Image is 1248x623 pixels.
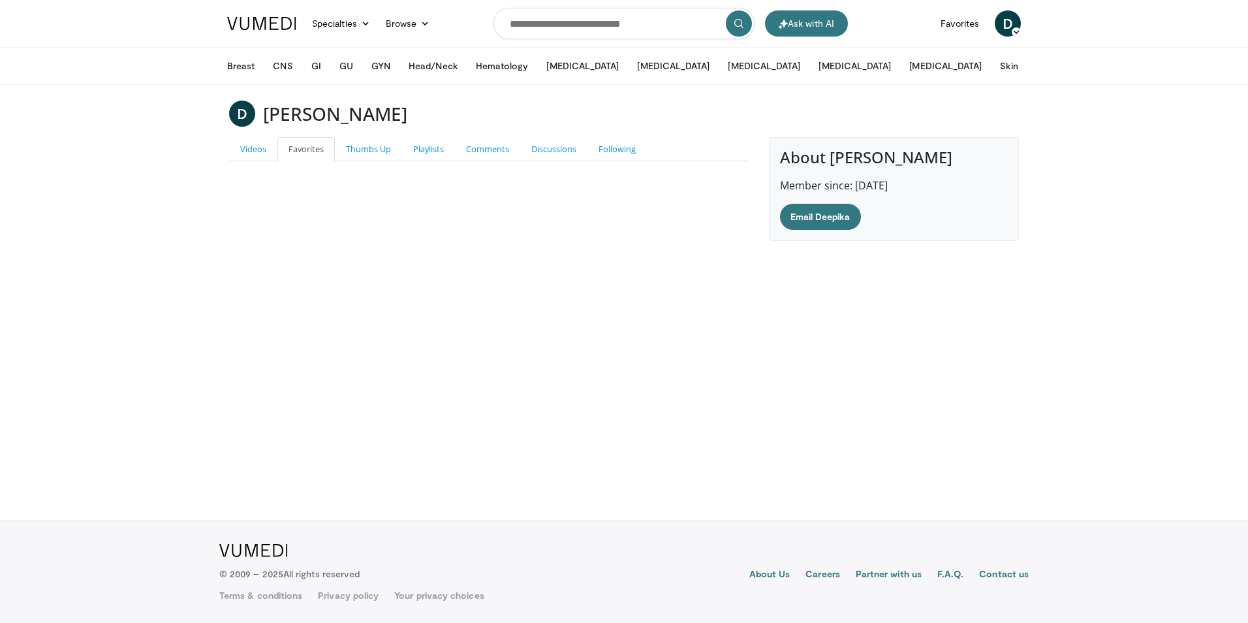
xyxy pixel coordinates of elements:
img: VuMedi Logo [219,544,288,557]
button: Hematology [468,53,537,79]
a: Your privacy choices [394,589,484,602]
a: F.A.Q. [937,567,963,583]
span: All rights reserved [283,568,360,579]
a: Terms & conditions [219,589,302,602]
a: Videos [229,137,277,161]
a: About Us [749,567,790,583]
a: Privacy policy [318,589,379,602]
p: © 2009 – 2025 [219,567,360,581]
a: Discussions [520,137,587,161]
button: Ask with AI [765,10,848,37]
a: Contact us [979,567,1029,583]
button: [MEDICAL_DATA] [720,53,808,79]
button: GYN [364,53,398,79]
a: Following [587,137,647,161]
button: [MEDICAL_DATA] [629,53,717,79]
button: [MEDICAL_DATA] [811,53,899,79]
a: Browse [378,10,438,37]
button: Breast [219,53,262,79]
a: Specialties [304,10,378,37]
button: GU [332,53,361,79]
button: CNS [265,53,300,79]
button: [MEDICAL_DATA] [901,53,990,79]
button: [MEDICAL_DATA] [538,53,627,79]
a: Favorites [277,137,335,161]
button: Head/Neck [401,53,465,79]
a: Playlists [402,137,455,161]
a: Comments [455,137,520,161]
button: GI [304,53,329,79]
button: Skin [992,53,1025,79]
a: D [995,10,1021,37]
img: VuMedi Logo [227,17,296,30]
input: Search topics, interventions [493,8,755,39]
h4: About [PERSON_NAME] [780,148,1008,167]
a: Partner with us [856,567,922,583]
a: Thumbs Up [335,137,402,161]
a: Careers [805,567,840,583]
a: Email Deepika [780,204,861,230]
a: D [229,101,255,127]
h3: [PERSON_NAME] [263,101,407,127]
a: Favorites [933,10,987,37]
p: Member since: [DATE] [780,178,1008,193]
